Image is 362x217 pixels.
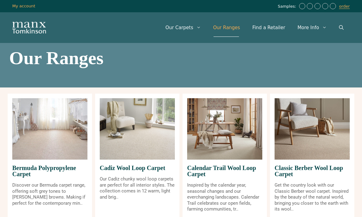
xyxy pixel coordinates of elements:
[12,98,87,160] img: Bermuda Polypropylene Carpet
[100,98,175,160] img: Cadiz Wool Loop Carpet
[187,98,262,160] img: Calendar Trail Wool Loop Carpet
[333,18,350,37] a: Open Search Bar
[12,160,87,182] span: Bermuda Polypropylene Carpet
[291,18,333,37] a: More Info
[9,49,353,67] h1: Our Ranges
[275,182,350,212] p: Get the country look with our Classic Berber wool carpet. Inspired by the beauty of the natural w...
[159,18,207,37] a: Our Carpets
[246,18,291,37] a: Find a Retailer
[12,182,87,206] p: Discover our Bermuda carpet range, offering soft grey tones to [PERSON_NAME] browns. Making if pe...
[187,182,262,212] p: Inspired by the calendar year, seasonal changes and our everchanging landscapes. Calendar Trail c...
[100,160,175,176] span: Cadiz Wool Loop Carpet
[275,160,350,182] span: Classic Berber Wool Loop Carpet
[275,98,350,160] img: Classic Berber Wool Loop Carpet
[278,4,298,9] span: Samples:
[12,22,46,33] img: Manx Tomkinson
[207,18,246,37] a: Our Ranges
[159,18,350,37] nav: Primary
[12,4,35,8] a: My account
[187,160,262,182] span: Calendar Trail Wool Loop Carpet
[100,176,175,200] p: Our Cadiz chunky wool loop carpets are perfect for all interior styles. The collection comes in 1...
[339,4,350,9] a: order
